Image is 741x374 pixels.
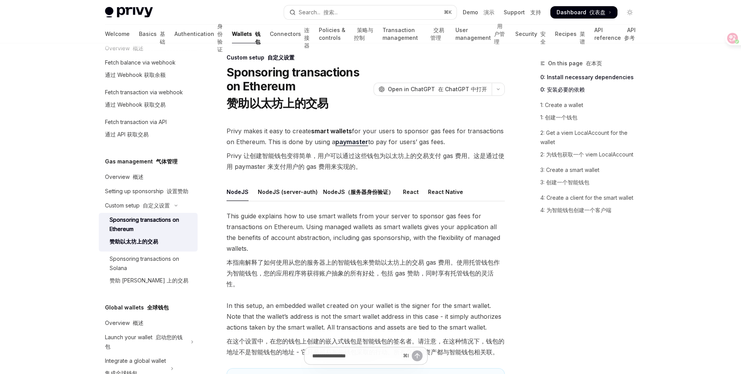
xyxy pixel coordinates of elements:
[594,25,636,43] a: API reference API 参考
[335,138,368,146] a: paymaster
[540,127,642,164] a: 2: Get a viem LocalAccount for the wallet2: 为钱包获取一个 viem LocalAccount
[540,164,642,192] a: 3: Create a smart wallet3: 创建一个智能钱包
[105,88,183,112] div: Fetch transaction via webhook
[354,27,373,41] font: 策略与控制
[463,8,494,16] a: Demo 演示
[403,183,419,201] div: React
[374,83,492,96] button: Open in ChatGPT 在 ChatGPT 中打开
[99,115,198,144] a: Fetch transaction via API通过 API 获取交易
[105,117,167,142] div: Fetch transaction via API
[388,85,487,93] span: Open in ChatGPT
[555,25,585,43] a: Recipes 菜谱
[105,318,144,328] div: Overview
[258,183,394,201] div: NodeJS (server-auth)
[133,173,144,180] font: 概述
[557,8,606,16] span: Dashboard
[444,9,452,15] span: ⌘ K
[323,9,338,15] font: 搜索...
[99,170,198,184] a: Overview 概述
[540,151,633,158] font: 2: 为钱包获取一个 viem LocalAccount
[515,25,546,43] a: Security 安全
[110,254,193,288] div: Sponsoring transactions on Solana
[323,189,394,195] font: NodeJS（服务器身份验证）
[99,199,198,212] button: Toggle Custom setup section
[267,54,294,61] font: 自定义设置
[412,350,423,361] button: Send message
[540,114,577,121] font: 1: 创建一个钱包
[99,213,198,252] a: Sponsoring transactions on Ethereum赞助以太坊上的交易
[589,9,606,15] font: 仪表盘
[143,202,170,209] font: 自定义设置
[174,25,223,43] a: Authentication 身份验证
[105,201,170,210] div: Custom setup
[105,25,130,43] a: Welcome
[227,65,370,113] h1: Sponsoring transactions on Ethereum
[580,31,585,45] font: 菜谱
[270,25,310,43] a: Connectors 连接器
[105,58,176,83] div: Fetch balance via webhook
[227,300,505,360] span: In this setup, an embedded wallet created on your wallet is the signer for the smart wallet. Note...
[540,99,642,127] a: 1: Create a wallet1: 创建一个钱包
[110,277,188,284] font: 赞助 [PERSON_NAME] 上的交易
[105,172,144,182] div: Overview
[227,54,505,61] div: Custom setup
[484,9,494,15] font: 演示
[105,7,153,18] img: light logo
[540,192,642,219] a: 4: Create a client for the smart wallet4: 为智能钱包创建一个客户端
[217,23,223,53] font: 身份验证
[227,258,500,288] font: 本指南解释了如何使用从您的服务器上的智能钱包来赞助以太坊上的交易 gas 费用。使用托管钱包作为智能钱包，您的应用程序将获得账户抽象的所有好处，包括 gas 赞助，同时享有托管钱包的灵活性。
[455,25,506,43] a: User management 用户管理
[494,23,505,45] font: 用户管理
[227,211,505,292] span: This guide explains how to use smart wallets from your server to sponsor gas fees for transaction...
[99,330,198,354] button: Toggle Launch your wallet section
[540,207,611,213] font: 4: 为智能钱包创建一个客户端
[99,56,198,85] a: Fetch balance via webhook通过 Webhook 获取余额
[105,131,149,138] font: 通过 API 获取交易
[105,303,169,312] h5: Global wallets
[227,183,249,201] div: NodeJS
[160,31,165,45] font: 基础
[167,188,188,194] font: 设置赞助
[105,187,188,196] div: Setting up sponsorship
[312,347,400,364] input: Ask a question...
[540,179,589,185] font: 3: 创建一个智能钱包
[428,183,463,201] div: React Native
[156,158,178,165] font: 气体管理
[227,337,504,356] font: 在这个设置中，在您的钱包上创建的嵌入式钱包是智能钱包的签名者。请注意，在这种情况下，钱包的地址不是智能钱包的地址 - 它只是授权智能钱包采取的行动。所有交易和资产都与智能钱包相关联。
[227,96,328,110] font: 赞助以太坊上的交易
[540,86,585,93] font: 0: 安装必要的依赖
[311,127,352,135] strong: smart wallets
[227,152,504,170] font: Privy 让创建智能钱包变得简单，用户可以通过这些钱包为以太坊上的交易支付 gas 费用。这是通过使用 paymaster 来支付用户的 gas 费用来实现的。
[540,71,642,99] a: 0: Install necessary dependencies0: 安装必要的依赖
[105,101,166,108] font: 通过 Webhook 获取交易
[110,215,193,249] div: Sponsoring transactions on Ethereum
[319,25,373,43] a: Policies & controls 策略与控制
[99,85,198,115] a: Fetch transaction via webhook通过 Webhook 获取交易
[99,184,198,198] a: Setting up sponsorship 设置赞助
[232,25,261,43] a: Wallets 钱包
[227,126,505,175] span: Privy makes it easy to create for your users to sponsor gas fees for transactions on Ethereum. Th...
[624,27,636,41] font: API 参考
[540,31,546,45] font: 安全
[105,71,166,78] font: 通过 Webhook 获取余额
[550,6,617,19] a: Dashboard 仪表盘
[105,157,178,166] h5: Gas management
[139,25,165,43] a: Basics 基础
[304,27,310,49] font: 连接器
[105,333,186,351] div: Launch your wallet
[99,252,198,291] a: Sponsoring transactions on Solana赞助 [PERSON_NAME] 上的交易
[110,238,158,245] font: 赞助以太坊上的交易
[430,27,444,41] font: 交易管理
[133,320,144,326] font: 概述
[99,316,198,330] a: Overview 概述
[586,60,602,66] font: 在本页
[438,86,487,92] font: 在 ChatGPT 中打开
[255,31,261,45] font: 钱包
[548,59,602,68] span: On this page
[147,304,169,311] font: 全球钱包
[504,8,541,16] a: Support 支持
[299,8,338,17] div: Search...
[624,6,636,19] button: Toggle dark mode
[382,25,446,43] a: Transaction management 交易管理
[284,5,457,19] button: Open search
